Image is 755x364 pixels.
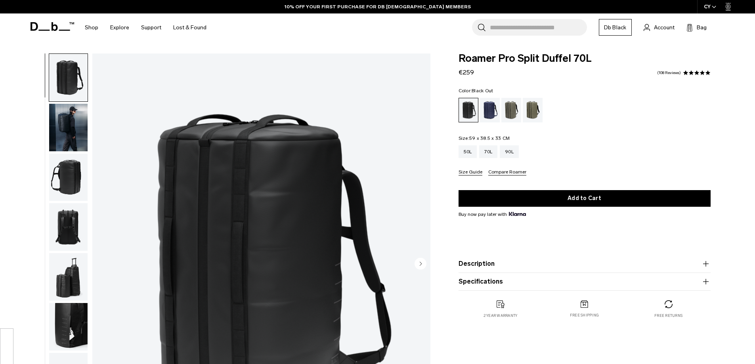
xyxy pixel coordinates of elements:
[686,23,707,32] button: Bag
[459,259,711,269] button: Description
[459,211,526,218] span: Buy now pay later with
[697,23,707,32] span: Bag
[49,54,88,101] img: Roamer Pro Split Duffel 70L Black Out
[49,153,88,202] button: Roamer Pro Split Duffel 70L Black Out
[49,103,88,152] button: Roamer Pro Split Duffel 70L Black Out
[469,135,510,141] span: 59 x 38.5 x 33 CM
[459,69,474,76] span: €259
[173,13,206,42] a: Lost & Found
[509,212,526,216] img: {"height" => 20, "alt" => "Klarna"}
[49,203,88,251] img: Roamer Pro Split Duffel 70L Black Out
[459,190,711,207] button: Add to Cart
[599,19,632,36] a: Db Black
[49,253,88,301] img: Roamer Pro Split Duffel 70L Black Out
[654,313,682,318] p: Free returns
[415,257,426,271] button: Next slide
[500,145,519,158] a: 90L
[285,3,471,10] a: 10% OFF YOUR FIRST PURCHASE FOR DB [DEMOGRAPHIC_DATA] MEMBERS
[49,303,88,351] img: Roamer Pro Split Duffel 70L Black Out
[523,98,543,122] a: Mash Green
[459,88,493,93] legend: Color:
[484,313,518,318] p: 2 year warranty
[110,13,129,42] a: Explore
[85,13,98,42] a: Shop
[459,170,482,175] button: Size Guide
[49,104,88,151] img: Roamer Pro Split Duffel 70L Black Out
[501,98,521,122] a: Forest Green
[479,145,497,158] a: 70L
[459,136,510,141] legend: Size:
[570,313,599,318] p: Free shipping
[459,53,711,64] span: Roamer Pro Split Duffel 70L
[657,71,681,75] a: 108 reviews
[141,13,161,42] a: Support
[459,145,477,158] a: 50L
[459,98,478,122] a: Black Out
[644,23,675,32] a: Account
[654,23,675,32] span: Account
[49,154,88,201] img: Roamer Pro Split Duffel 70L Black Out
[459,277,711,286] button: Specifications
[480,98,500,122] a: Blue Hour
[488,170,526,175] button: Compare Roamer
[79,13,212,42] nav: Main Navigation
[49,53,88,102] button: Roamer Pro Split Duffel 70L Black Out
[472,88,493,93] span: Black Out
